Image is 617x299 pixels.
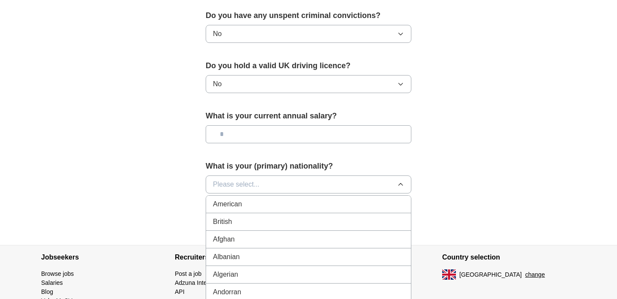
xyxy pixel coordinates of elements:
span: British [213,217,232,227]
button: No [206,75,411,93]
label: Do you have any unspent criminal convictions? [206,10,411,21]
span: Algerian [213,269,238,280]
span: [GEOGRAPHIC_DATA] [459,270,522,279]
img: UK flag [442,269,456,280]
a: API [175,288,185,295]
a: Browse jobs [41,270,74,277]
a: Post a job [175,270,201,277]
button: No [206,25,411,43]
button: change [525,270,545,279]
label: What is your current annual salary? [206,110,411,122]
span: Please select... [213,179,260,190]
span: Andorran [213,287,241,297]
button: Please select... [206,175,411,193]
span: Albanian [213,252,240,262]
h4: Country selection [442,245,576,269]
a: Blog [41,288,53,295]
a: Salaries [41,279,63,286]
span: American [213,199,242,209]
label: What is your (primary) nationality? [206,160,411,172]
span: Afghan [213,234,235,245]
a: Adzuna Intelligence [175,279,227,286]
label: Do you hold a valid UK driving licence? [206,60,411,72]
span: No [213,29,222,39]
span: No [213,79,222,89]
